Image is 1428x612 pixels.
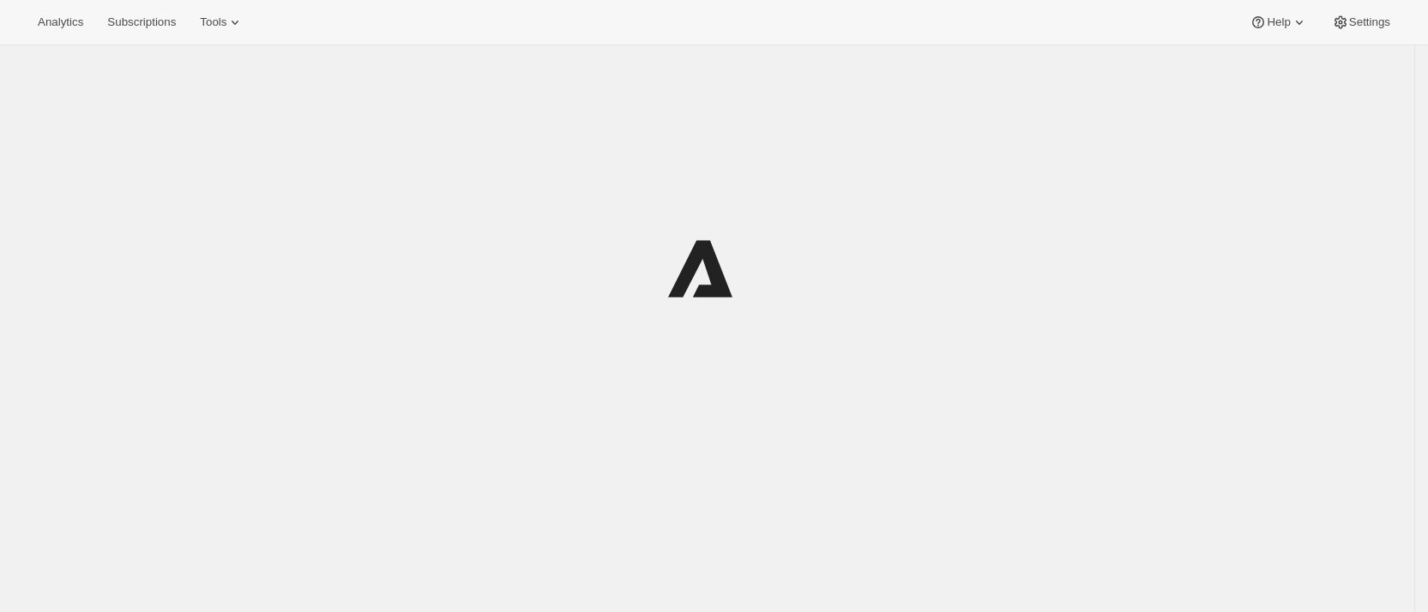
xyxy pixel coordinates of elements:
button: Analytics [27,10,93,34]
span: Tools [200,15,226,29]
button: Help [1239,10,1317,34]
span: Help [1267,15,1290,29]
button: Subscriptions [97,10,186,34]
span: Settings [1349,15,1390,29]
button: Tools [190,10,254,34]
span: Analytics [38,15,83,29]
span: Subscriptions [107,15,176,29]
button: Settings [1322,10,1401,34]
